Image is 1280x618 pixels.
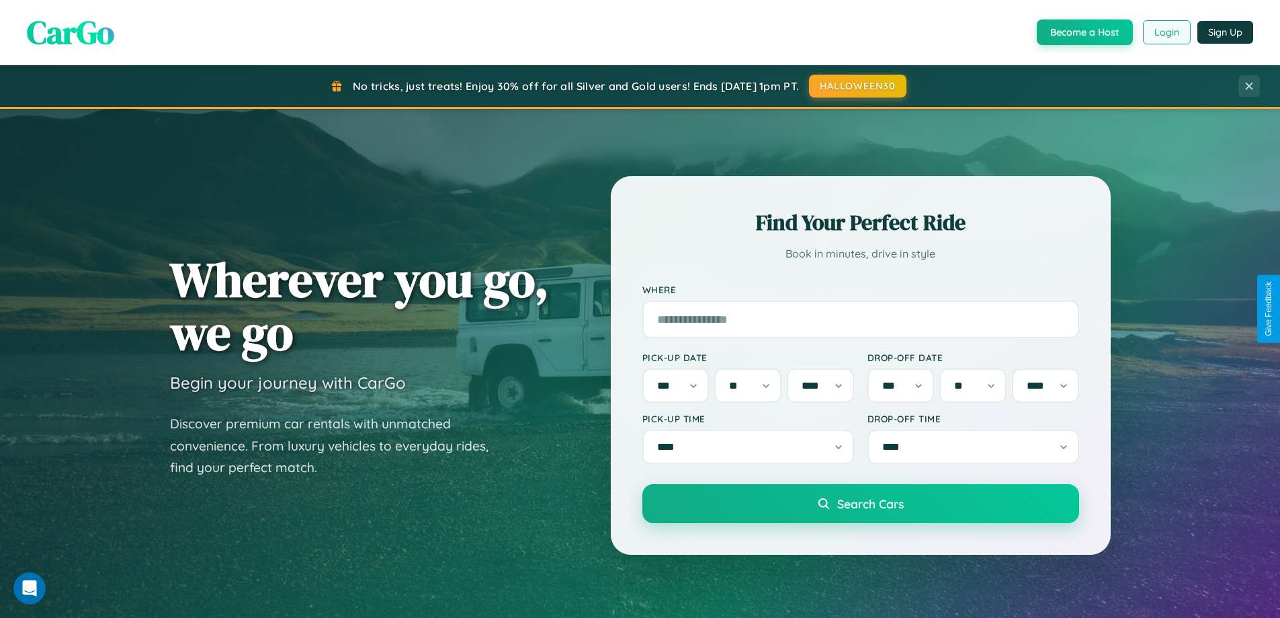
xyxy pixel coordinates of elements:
[170,253,549,359] h1: Wherever you go, we go
[27,10,114,54] span: CarGo
[867,413,1079,424] label: Drop-off Time
[170,413,506,479] p: Discover premium car rentals with unmatched convenience. From luxury vehicles to everyday rides, ...
[642,208,1079,237] h2: Find Your Perfect Ride
[642,284,1079,295] label: Where
[353,79,799,93] span: No tricks, just treats! Enjoy 30% off for all Silver and Gold users! Ends [DATE] 1pm PT.
[1037,20,1133,45] button: Become a Host
[170,373,406,393] h3: Begin your journey with CarGo
[867,352,1079,363] label: Drop-off Date
[642,352,854,363] label: Pick-up Date
[809,75,906,98] button: HALLOWEEN30
[13,572,46,605] iframe: Intercom live chat
[1143,20,1191,44] button: Login
[642,244,1079,264] p: Book in minutes, drive in style
[642,413,854,424] label: Pick-up Time
[1264,282,1273,336] div: Give Feedback
[642,484,1079,523] button: Search Cars
[1197,21,1253,44] button: Sign Up
[837,496,904,511] span: Search Cars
